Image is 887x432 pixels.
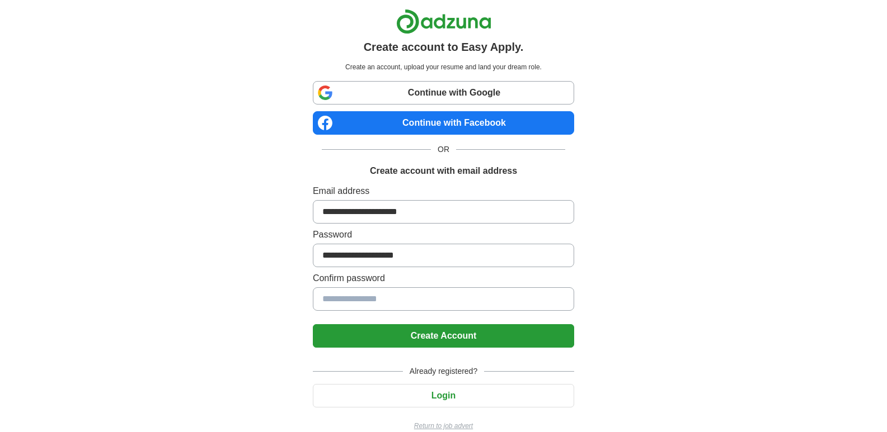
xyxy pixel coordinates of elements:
img: Adzuna logo [396,9,491,34]
p: Create an account, upload your resume and land your dream role. [315,62,572,72]
h1: Create account to Easy Apply. [364,39,524,55]
a: Continue with Facebook [313,111,574,135]
button: Login [313,384,574,407]
span: Already registered? [403,365,484,377]
h1: Create account with email address [370,164,517,178]
a: Login [313,391,574,400]
span: OR [431,144,456,155]
a: Return to job advert [313,421,574,431]
button: Create Account [313,324,574,348]
label: Email address [313,184,574,198]
label: Password [313,228,574,241]
a: Continue with Google [313,81,574,105]
label: Confirm password [313,272,574,285]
